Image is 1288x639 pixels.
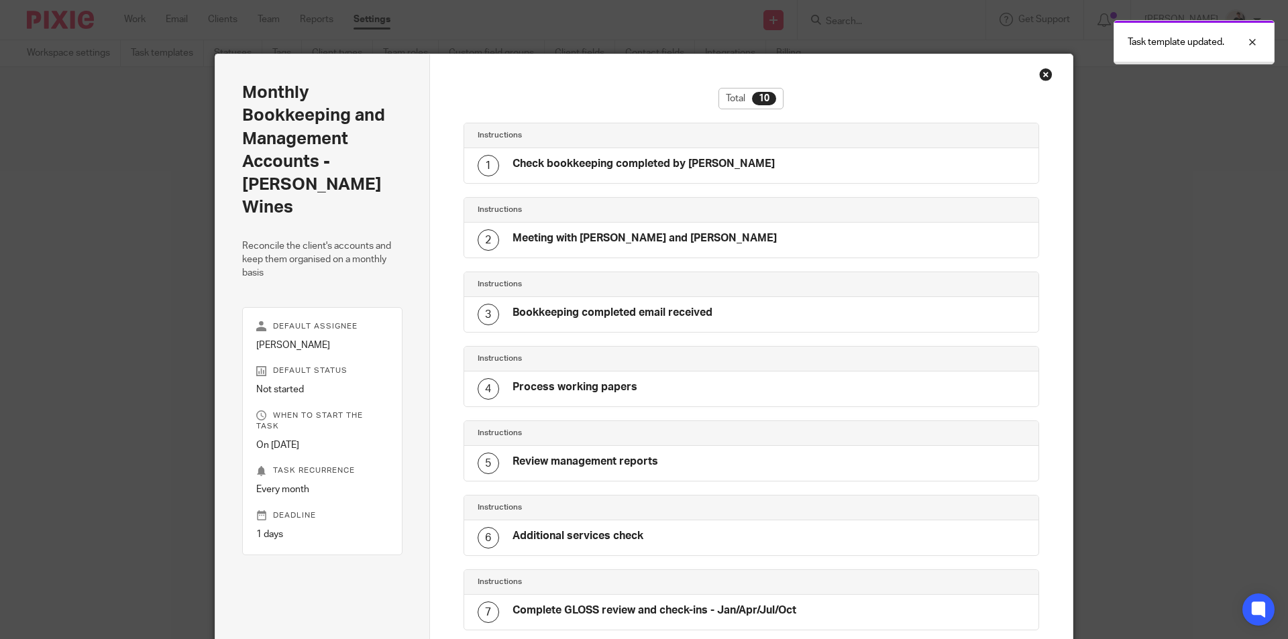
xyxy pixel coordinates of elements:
[718,88,784,109] div: Total
[513,603,796,618] h4: Complete GLOSS review and check-ins - Jan/Apr/Jul/Oct
[242,81,402,219] h2: Monthly Bookkeeping and Management Accounts - [PERSON_NAME] Wines
[256,439,388,452] p: On [DATE]
[478,205,751,215] h4: Instructions
[478,155,499,176] div: 1
[478,279,751,290] h4: Instructions
[256,510,388,521] p: Deadline
[1039,68,1053,81] div: Close this dialog window
[478,378,499,400] div: 4
[478,130,751,141] h4: Instructions
[1128,36,1224,49] p: Task template updated.
[478,428,751,439] h4: Instructions
[513,306,712,320] h4: Bookkeeping completed email received
[256,465,388,476] p: Task recurrence
[513,455,658,469] h4: Review management reports
[478,353,751,364] h4: Instructions
[256,410,388,432] p: When to start the task
[513,380,637,394] h4: Process working papers
[256,383,388,396] p: Not started
[256,339,388,352] p: [PERSON_NAME]
[513,157,775,171] h4: Check bookkeeping completed by [PERSON_NAME]
[242,239,402,280] p: Reconcile the client's accounts and keep them organised on a monthly basis
[478,601,499,623] div: 7
[478,229,499,251] div: 2
[478,527,499,548] div: 6
[478,304,499,325] div: 3
[513,231,777,245] h4: Meeting with [PERSON_NAME] and [PERSON_NAME]
[478,577,751,587] h4: Instructions
[478,453,499,474] div: 5
[256,321,388,332] p: Default assignee
[513,529,643,543] h4: Additional services check
[752,92,776,105] div: 10
[256,483,388,496] p: Every month
[256,365,388,376] p: Default status
[256,528,388,541] p: 1 days
[478,502,751,513] h4: Instructions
